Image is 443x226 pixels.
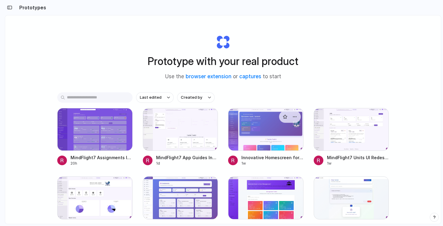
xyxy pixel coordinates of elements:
button: Last edited [136,92,174,103]
a: browser extension [186,73,231,79]
a: MindFlight7 Units UI RedesignMindFlight7 Units UI Redesign1w [314,108,389,166]
a: Innovative Homescreen for TeachersInnovative Homescreen for Teachers1w [228,108,303,166]
a: captures [239,73,261,79]
div: 1d [156,161,218,166]
h1: Prototype with your real product [148,53,298,69]
h2: Prototypes [17,4,46,11]
div: 1w [327,161,389,166]
button: Created by [177,92,215,103]
span: MindFlight7 Units UI Redesign [327,154,389,161]
span: Created by [181,94,202,101]
a: MindFlight7 Assignments InterfaceMindFlight7 Assignments Interface20h [57,108,133,166]
span: Use the or to start [165,73,281,81]
div: 20h [71,161,133,166]
span: Innovative Homescreen for Teachers [241,154,303,161]
span: MindFlight7 App Guides Interface Design [156,154,218,161]
span: MindFlight7 Assignments Interface [71,154,133,161]
a: MindFlight7 App Guides Interface DesignMindFlight7 App Guides Interface Design1d [143,108,218,166]
div: 1w [241,161,303,166]
span: Last edited [140,94,162,101]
